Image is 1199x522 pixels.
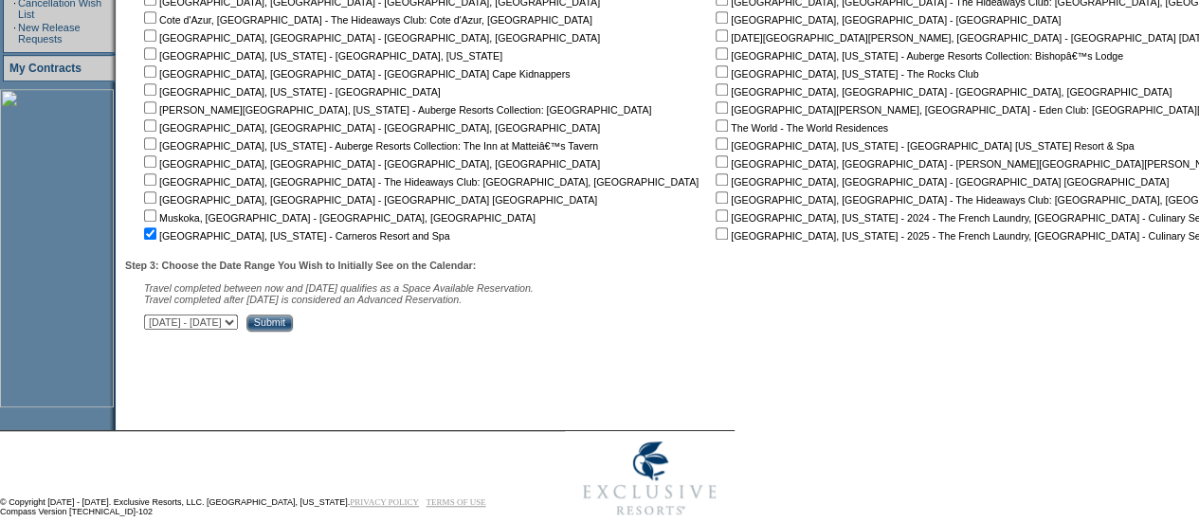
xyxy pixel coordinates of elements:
nobr: [GEOGRAPHIC_DATA], [US_STATE] - Auberge Resorts Collection: Bishopâ€™s Lodge [712,50,1123,62]
nobr: Muskoka, [GEOGRAPHIC_DATA] - [GEOGRAPHIC_DATA], [GEOGRAPHIC_DATA] [140,212,536,224]
nobr: [GEOGRAPHIC_DATA], [US_STATE] - [GEOGRAPHIC_DATA] [140,86,441,98]
span: Travel completed between now and [DATE] qualifies as a Space Available Reservation. [144,282,534,294]
nobr: [GEOGRAPHIC_DATA], [US_STATE] - Auberge Resorts Collection: The Inn at Matteiâ€™s Tavern [140,140,598,152]
nobr: [GEOGRAPHIC_DATA], [US_STATE] - The Rocks Club [712,68,978,80]
a: PRIVACY POLICY [350,497,419,507]
td: · [13,22,16,45]
nobr: [GEOGRAPHIC_DATA], [GEOGRAPHIC_DATA] - [GEOGRAPHIC_DATA], [GEOGRAPHIC_DATA] [140,32,600,44]
nobr: [GEOGRAPHIC_DATA], [GEOGRAPHIC_DATA] - The Hideaways Club: [GEOGRAPHIC_DATA], [GEOGRAPHIC_DATA] [140,176,699,188]
nobr: [GEOGRAPHIC_DATA], [GEOGRAPHIC_DATA] - [GEOGRAPHIC_DATA], [GEOGRAPHIC_DATA] [140,122,600,134]
nobr: [GEOGRAPHIC_DATA], [GEOGRAPHIC_DATA] - [GEOGRAPHIC_DATA] [GEOGRAPHIC_DATA] [712,176,1169,188]
input: Submit [246,315,293,332]
nobr: [GEOGRAPHIC_DATA], [GEOGRAPHIC_DATA] - [GEOGRAPHIC_DATA] [GEOGRAPHIC_DATA] [140,194,597,206]
nobr: [GEOGRAPHIC_DATA], [GEOGRAPHIC_DATA] - [GEOGRAPHIC_DATA] [712,14,1061,26]
nobr: Travel completed after [DATE] is considered an Advanced Reservation. [144,294,462,305]
nobr: [GEOGRAPHIC_DATA], [US_STATE] - Carneros Resort and Spa [140,230,450,242]
nobr: [GEOGRAPHIC_DATA], [US_STATE] - [GEOGRAPHIC_DATA] [US_STATE] Resort & Spa [712,140,1134,152]
a: TERMS OF USE [427,497,486,507]
nobr: [GEOGRAPHIC_DATA], [GEOGRAPHIC_DATA] - [GEOGRAPHIC_DATA], [GEOGRAPHIC_DATA] [712,86,1172,98]
nobr: [PERSON_NAME][GEOGRAPHIC_DATA], [US_STATE] - Auberge Resorts Collection: [GEOGRAPHIC_DATA] [140,104,651,116]
nobr: [GEOGRAPHIC_DATA], [US_STATE] - [GEOGRAPHIC_DATA], [US_STATE] [140,50,502,62]
b: Step 3: Choose the Date Range You Wish to Initially See on the Calendar: [125,260,476,271]
nobr: [GEOGRAPHIC_DATA], [GEOGRAPHIC_DATA] - [GEOGRAPHIC_DATA], [GEOGRAPHIC_DATA] [140,158,600,170]
nobr: [GEOGRAPHIC_DATA], [GEOGRAPHIC_DATA] - [GEOGRAPHIC_DATA] Cape Kidnappers [140,68,570,80]
nobr: The World - The World Residences [712,122,888,134]
a: My Contracts [9,62,82,75]
nobr: Cote d'Azur, [GEOGRAPHIC_DATA] - The Hideaways Club: Cote d'Azur, [GEOGRAPHIC_DATA] [140,14,592,26]
a: New Release Requests [18,22,80,45]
